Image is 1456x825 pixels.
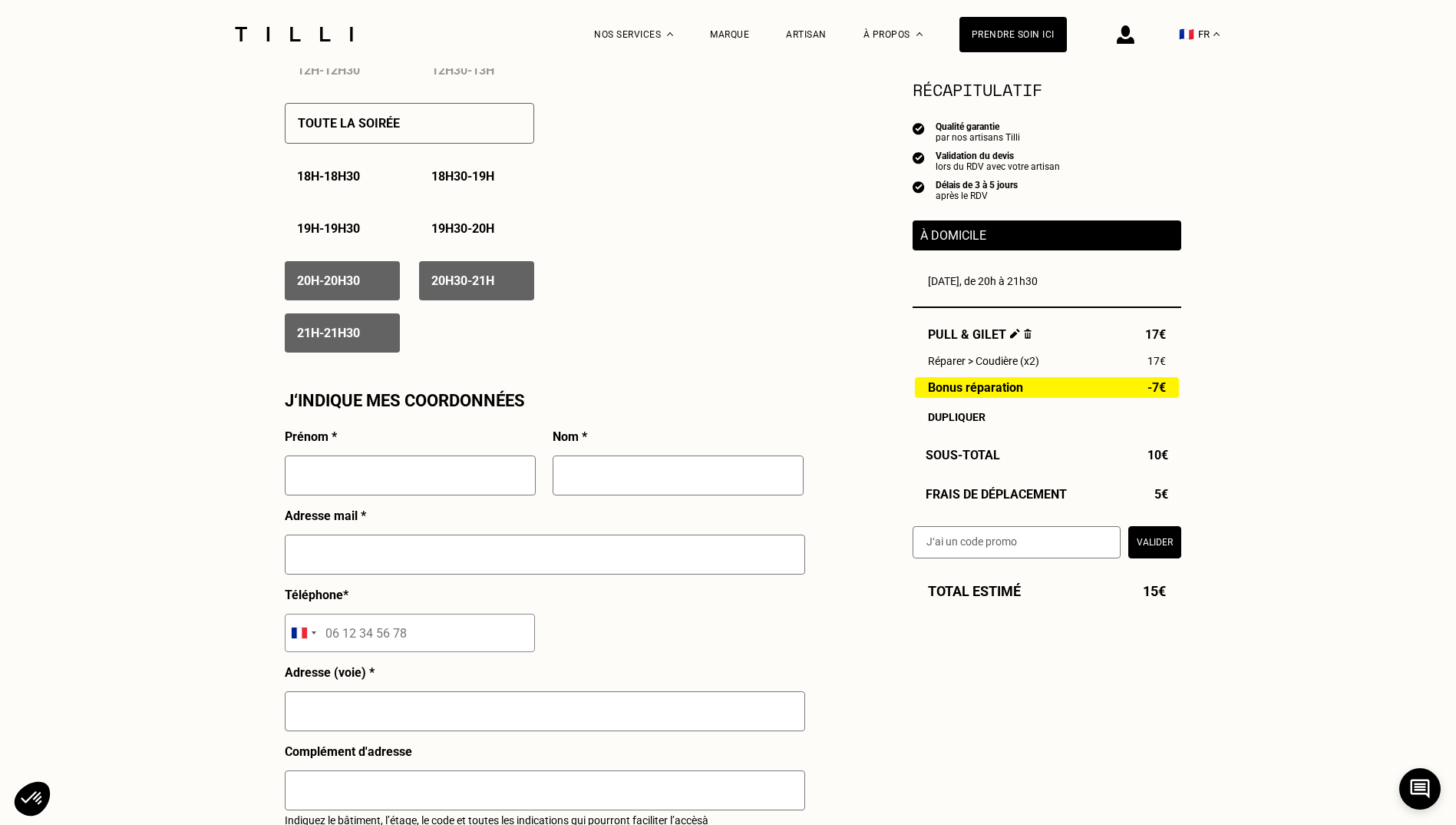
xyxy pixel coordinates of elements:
[936,161,1060,172] div: lors du RDV avec votre artisan
[928,327,1032,342] span: Pull & gilet
[710,29,749,40] a: Marque
[1213,32,1220,36] img: menu déroulant
[936,151,1060,161] div: Validation du devis
[1010,329,1020,339] img: Éditer
[297,273,360,288] p: 20h - 20h30
[928,411,1166,423] div: Dupliquer
[285,744,412,759] p: Complément d'adresse
[1143,583,1166,599] span: 15€
[285,614,535,652] input: 06 12 34 56 78
[285,391,525,410] p: J‘indique mes coordonnées
[916,32,923,36] img: Menu déroulant à propos
[1024,329,1032,339] img: Supprimer
[936,121,1020,132] div: Qualité garantie
[297,221,360,236] p: 19h - 19h30
[936,180,1018,191] div: Délais de 3 à 5 jours
[913,77,1181,102] section: Récapitulatif
[1145,327,1166,342] span: 17€
[1128,526,1181,558] button: Valider
[913,151,925,164] img: icon list info
[1147,355,1166,367] span: 17€
[553,429,587,444] p: Nom *
[959,17,1067,52] a: Prendre soin ici
[286,615,321,651] div: Selected country
[285,429,337,444] p: Prénom *
[913,180,925,194] img: icon list info
[298,116,400,131] p: Toute la soirée
[1147,448,1168,462] span: 10€
[285,665,375,680] p: Adresse (voie) *
[920,228,1174,243] p: À domicile
[913,526,1121,558] input: J‘ai un code promo
[1117,25,1134,44] img: icône connexion
[229,27,358,41] img: Logo du service de couturière Tilli
[285,588,348,602] p: Téléphone *
[285,509,366,523] p: Adresse mail *
[1154,487,1168,502] span: 5€
[431,273,494,288] p: 20h30 - 21h
[1147,381,1166,394] span: -7€
[297,169,360,184] p: 18h - 18h30
[786,29,827,40] a: Artisan
[928,275,1166,287] div: [DATE], de 20h à 21h30
[913,448,1181,462] div: Sous-Total
[431,221,494,236] p: 19h30 - 20h
[667,32,673,36] img: Menu déroulant
[936,132,1020,143] div: par nos artisans Tilli
[928,381,1023,394] span: Bonus réparation
[913,487,1181,502] div: Frais de déplacement
[913,583,1181,599] div: Total estimé
[431,169,494,184] p: 18h30 - 19h
[928,355,1039,367] span: Réparer > Coudière (x2)
[1179,27,1194,41] span: 🇫🇷
[297,326,360,340] p: 21h - 21h30
[913,121,925,135] img: icon list info
[936,191,1018,201] div: après le RDV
